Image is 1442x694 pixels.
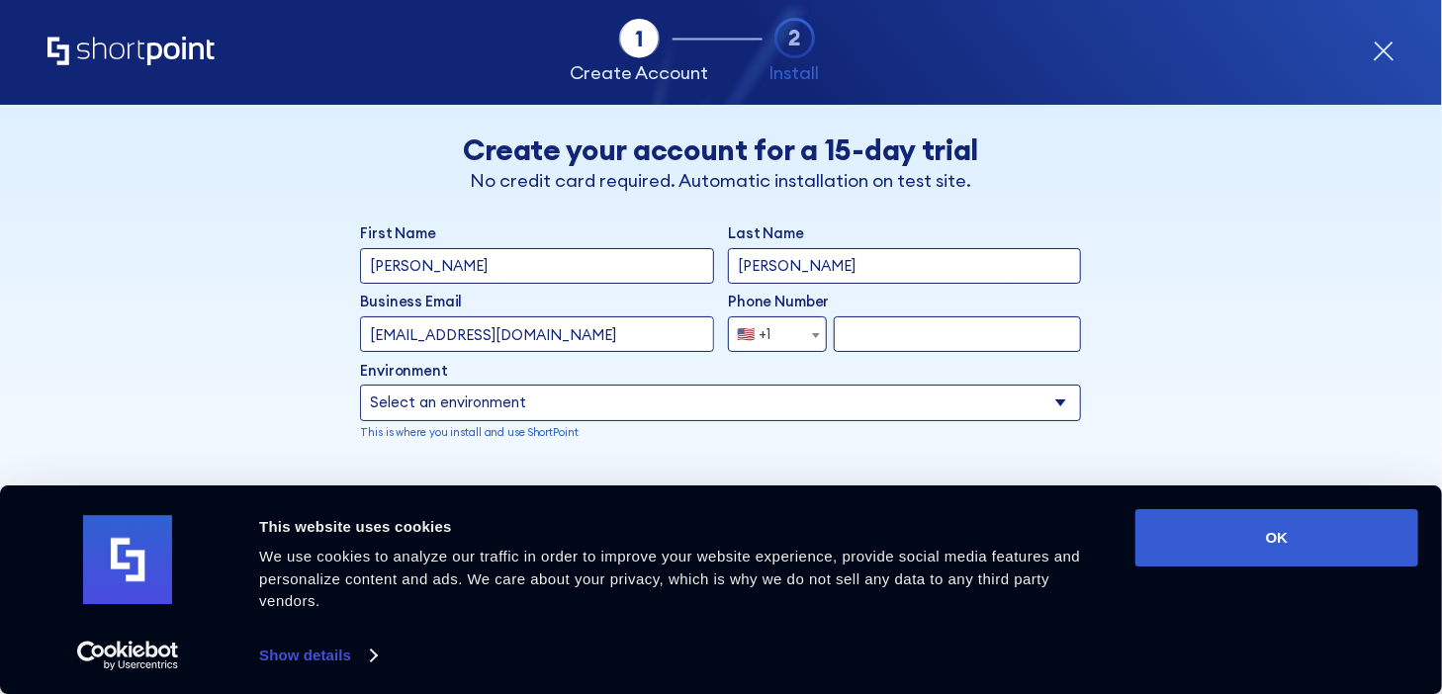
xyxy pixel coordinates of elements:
[259,641,376,670] a: Show details
[83,516,172,605] img: logo
[259,515,1113,539] div: This website uses cookies
[259,548,1080,609] span: We use cookies to analyze our traffic in order to improve your website experience, provide social...
[42,641,215,670] a: Usercentrics Cookiebot - opens in a new window
[1135,509,1418,566] button: OK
